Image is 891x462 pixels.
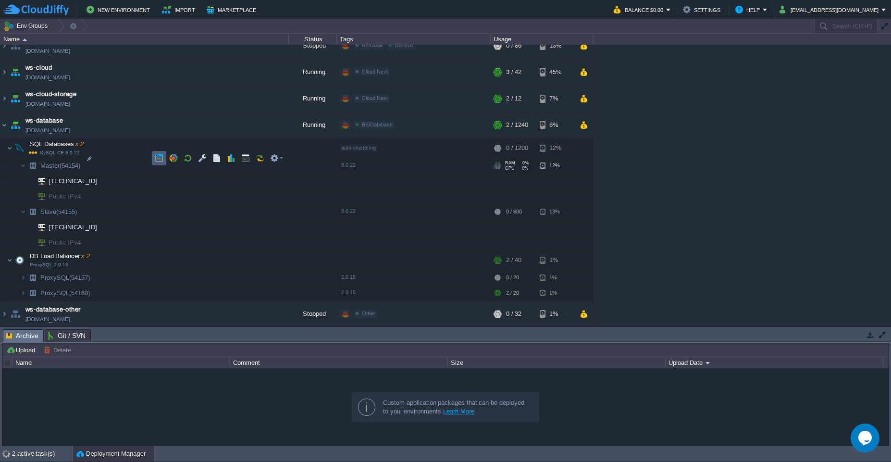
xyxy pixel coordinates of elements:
span: ProxySQL [39,289,91,297]
div: 2 / 1240 [506,112,528,138]
span: SQL Databases [29,140,85,148]
a: Slave(54155) [39,208,78,216]
span: (54154) [60,162,80,169]
div: 2 / 20 [506,286,519,300]
img: AMDAwAAAACH5BAEAAAAALAAAAAABAAEAAAICRAEAOw== [26,270,39,285]
img: AMDAwAAAACH5BAEAAAAALAAAAAABAAEAAAICRAEAOw== [26,220,32,235]
span: BE/Database [362,122,393,127]
span: [TECHNICAL_ID] [48,220,99,235]
div: 0 / 86 [506,33,521,59]
div: Upload Date [666,357,883,368]
span: ws-database [25,116,63,125]
a: Public IPv4 [48,239,82,246]
span: Archive [6,330,38,342]
button: Import [162,4,198,15]
a: Public IPv4 [48,193,82,200]
img: AMDAwAAAACH5BAEAAAAALAAAAAABAAEAAAICRAEAOw== [32,220,45,235]
a: DB Load Balancerx 2ProxySQL 2.0.15 [29,252,91,260]
a: ProxySQL(54157) [39,274,91,282]
iframe: chat widget [851,424,881,452]
img: AMDAwAAAACH5BAEAAAAALAAAAAABAAEAAAICRAEAOw== [9,59,22,85]
button: Upload [6,346,38,354]
span: Other [362,311,375,316]
img: AMDAwAAAACH5BAEAAAAALAAAAAABAAEAAAICRAEAOw== [26,174,32,188]
a: Master(54154) [39,162,82,170]
span: ProxySQL 2.0.15 [30,262,68,268]
span: CPU [505,166,515,171]
a: ws-database-other [25,305,81,314]
img: AMDAwAAAACH5BAEAAAAALAAAAAABAAEAAAICRAEAOw== [13,138,26,158]
a: SQL Databasesx 2MySQL CE 8.0.22 [29,140,85,148]
button: Deployment Manager [76,449,146,459]
img: AMDAwAAAACH5BAEAAAAALAAAAAABAAEAAAICRAEAOw== [32,235,45,250]
img: AMDAwAAAACH5BAEAAAAALAAAAAABAAEAAAICRAEAOw== [0,59,8,85]
span: [DOMAIN_NAME] [25,125,70,135]
img: AMDAwAAAACH5BAEAAAAALAAAAAABAAEAAAICRAEAOw== [20,270,26,285]
div: Running [289,59,337,85]
span: Public IPv4 [48,235,82,250]
img: AMDAwAAAACH5BAEAAAAALAAAAAABAAEAAAICRAEAOw== [9,86,22,112]
span: Slave [39,208,78,216]
div: 2 active task(s) [12,446,72,462]
img: CloudJiffy [3,4,69,16]
img: AMDAwAAAACH5BAEAAAAALAAAAAABAAEAAAICRAEAOw== [9,112,22,138]
div: 1% [540,270,571,285]
button: Settings [683,4,723,15]
span: 0% [519,166,528,171]
a: ws-cloud [25,63,52,73]
img: AMDAwAAAACH5BAEAAAAALAAAAAABAAEAAAICRAEAOw== [26,286,39,300]
span: Cloud Next [362,69,388,75]
a: [DOMAIN_NAME] [25,46,70,56]
div: Running [289,112,337,138]
img: AMDAwAAAACH5BAEAAAAALAAAAAABAAEAAAICRAEAOw== [9,301,22,327]
img: AMDAwAAAACH5BAEAAAAALAAAAAABAAEAAAICRAEAOw== [0,86,8,112]
button: Help [735,4,763,15]
span: 2.0.15 [341,289,356,295]
div: Name [13,357,230,368]
span: BE/Node [362,42,383,48]
span: 8.0.22 [341,208,356,214]
img: AMDAwAAAACH5BAEAAAAALAAAAAABAAEAAAICRAEAOw== [9,33,22,59]
img: AMDAwAAAACH5BAEAAAAALAAAAAABAAEAAAICRAEAOw== [26,204,39,219]
div: 6% [540,112,571,138]
img: AMDAwAAAACH5BAEAAAAALAAAAAABAAEAAAICRAEAOw== [26,158,39,173]
span: x 2 [74,140,84,148]
div: Usage [491,34,593,45]
div: Size [448,357,665,368]
span: x 2 [80,252,89,260]
span: RAM [505,161,515,165]
a: ProxySQL(54160) [39,289,91,297]
button: [EMAIL_ADDRESS][DOMAIN_NAME] [780,4,881,15]
div: 0 / 20 [506,270,519,285]
span: Git / SVN [48,330,86,341]
img: AMDAwAAAACH5BAEAAAAALAAAAAABAAEAAAICRAEAOw== [7,138,12,158]
button: Delete [44,346,74,354]
div: 0 / 32 [506,301,521,327]
div: 3 / 42 [506,59,521,85]
div: 2 / 12 [506,86,521,112]
a: [TECHNICAL_ID] [48,224,99,231]
img: AMDAwAAAACH5BAEAAAAALAAAAAABAAEAAAICRAEAOw== [20,204,26,219]
span: [DOMAIN_NAME] [25,314,70,324]
img: AMDAwAAAACH5BAEAAAAALAAAAAABAAEAAAICRAEAOw== [26,189,32,204]
img: AMDAwAAAACH5BAEAAAAALAAAAAABAAEAAAICRAEAOw== [20,286,26,300]
span: (54155) [56,208,77,215]
div: Stopped [289,301,337,327]
span: auto-clustering [341,145,376,150]
img: AMDAwAAAACH5BAEAAAAALAAAAAABAAEAAAICRAEAOw== [32,189,45,204]
span: Public IPv4 [48,189,82,204]
div: 0 / 1200 [506,138,528,158]
span: (54160) [69,289,90,297]
a: ws-cloud-storage [25,89,76,99]
div: Running [289,86,337,112]
span: MySQL CE 8.0.22 [29,150,80,155]
span: DB Load Balancer [29,252,91,260]
img: AMDAwAAAACH5BAEAAAAALAAAAAABAAEAAAICRAEAOw== [0,301,8,327]
div: Comment [231,357,447,368]
div: 13% [540,33,571,59]
span: (54157) [69,274,90,281]
div: 45% [540,59,571,85]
